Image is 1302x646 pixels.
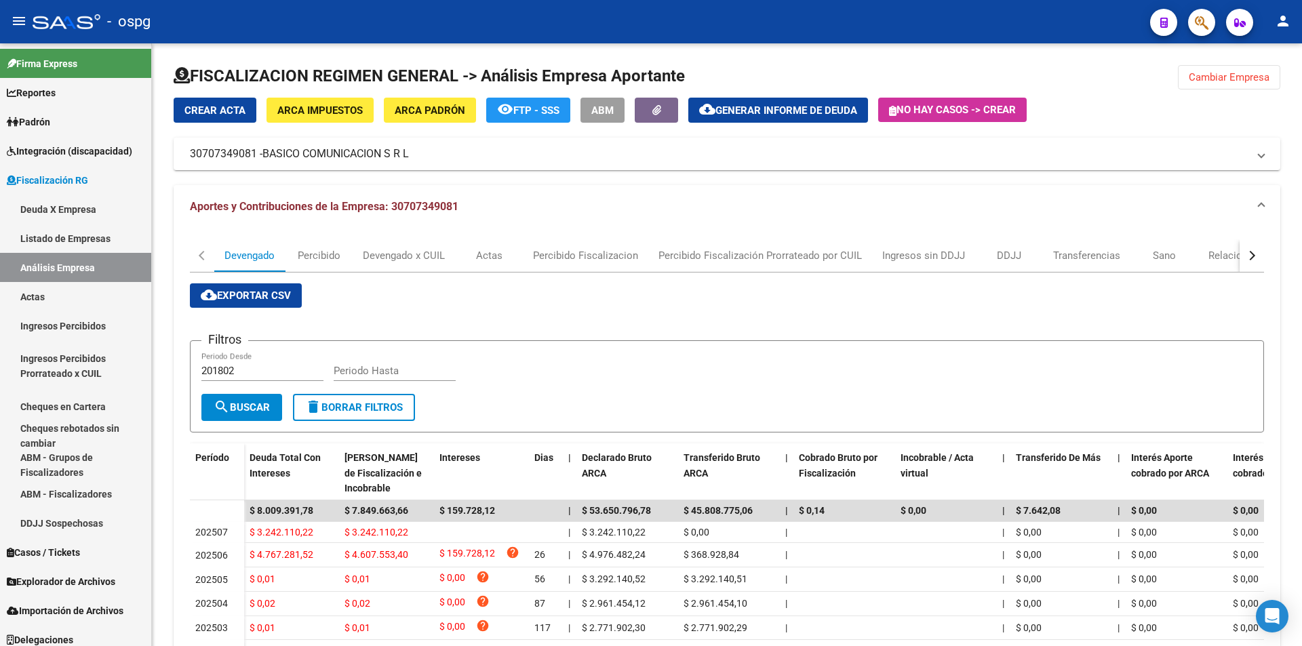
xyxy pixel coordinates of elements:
span: | [785,527,787,538]
div: Open Intercom Messenger [1256,600,1288,632]
span: $ 0,01 [344,573,370,584]
span: $ 0,00 [439,594,465,613]
span: $ 0,00 [1233,505,1259,516]
span: Exportar CSV [201,289,291,302]
span: ARCA Impuestos [277,104,363,117]
span: Declarado Bruto ARCA [582,452,652,479]
span: | [1002,505,1005,516]
div: Devengado x CUIL [363,248,445,263]
span: 26 [534,549,545,560]
span: Incobrable / Acta virtual [901,452,974,479]
span: | [1002,598,1004,609]
span: Período [195,452,229,463]
i: help [476,594,490,608]
mat-expansion-panel-header: 30707349081 -BASICO COMUNICACION S R L [174,138,1280,170]
h1: FISCALIZACION REGIMEN GENERAL -> Análisis Empresa Aportante [174,65,685,87]
datatable-header-cell: Transferido Bruto ARCA [678,443,780,503]
span: $ 0,00 [1016,622,1042,633]
span: $ 0,00 [1016,573,1042,584]
span: Padrón [7,115,50,129]
span: Intereses [439,452,480,463]
datatable-header-cell: | [1112,443,1126,503]
span: | [785,505,788,516]
datatable-header-cell: | [780,443,793,503]
mat-panel-title: 30707349081 - [190,146,1248,161]
span: | [568,573,570,584]
span: Integración (discapacidad) [7,144,132,159]
span: | [1118,452,1120,463]
span: $ 4.767.281,52 [250,549,313,560]
button: ARCA Impuestos [267,98,374,123]
datatable-header-cell: Transferido De Más [1010,443,1112,503]
span: $ 2.771.902,29 [684,622,747,633]
span: | [1118,622,1120,633]
span: $ 0,00 [1131,622,1157,633]
span: $ 0,00 [1131,573,1157,584]
span: Fiscalización RG [7,173,88,188]
span: $ 0,00 [1131,549,1157,560]
span: $ 368.928,84 [684,549,739,560]
span: $ 7.642,08 [1016,505,1061,516]
div: Actas [476,248,502,263]
span: 202503 [195,622,228,633]
span: 117 [534,622,551,633]
span: 202504 [195,598,228,609]
mat-icon: person [1275,13,1291,29]
span: $ 4.607.553,40 [344,549,408,560]
datatable-header-cell: Intereses [434,443,529,503]
span: | [1118,598,1120,609]
i: help [476,570,490,584]
span: Dias [534,452,553,463]
span: $ 2.961.454,10 [684,598,747,609]
span: $ 4.976.482,24 [582,549,646,560]
button: FTP - SSS [486,98,570,123]
span: Cambiar Empresa [1189,71,1269,83]
span: | [785,622,787,633]
span: $ 0,00 [1131,505,1157,516]
mat-icon: remove_red_eye [497,101,513,117]
span: $ 45.808.775,06 [684,505,753,516]
span: Generar informe de deuda [715,104,857,117]
span: | [785,598,787,609]
span: ARCA Padrón [395,104,465,117]
span: $ 0,00 [1233,622,1259,633]
span: | [1118,573,1120,584]
span: | [568,505,571,516]
span: | [1002,622,1004,633]
mat-icon: search [214,399,230,415]
span: $ 0,00 [439,570,465,588]
span: $ 7.849.663,66 [344,505,408,516]
span: BASICO COMUNICACION S R L [262,146,409,161]
button: Crear Acta [174,98,256,123]
span: $ 0,00 [1016,598,1042,609]
span: $ 0,00 [1016,549,1042,560]
span: | [568,598,570,609]
div: Percibido [298,248,340,263]
span: No hay casos -> Crear [889,104,1016,116]
datatable-header-cell: Deuda Total Con Intereses [244,443,339,503]
span: $ 0,02 [250,598,275,609]
button: ABM [580,98,625,123]
button: Generar informe de deuda [688,98,868,123]
span: | [785,549,787,560]
datatable-header-cell: Declarado Bruto ARCA [576,443,678,503]
span: | [785,573,787,584]
datatable-header-cell: Período [190,443,244,500]
datatable-header-cell: Incobrable / Acta virtual [895,443,997,503]
span: Importación de Archivos [7,603,123,618]
datatable-header-cell: | [997,443,1010,503]
mat-icon: cloud_download [201,287,217,303]
span: $ 2.961.454,12 [582,598,646,609]
span: $ 3.292.140,51 [684,573,747,584]
datatable-header-cell: | [563,443,576,503]
i: help [506,546,519,559]
span: $ 8.009.391,78 [250,505,313,516]
button: Buscar [201,394,282,421]
span: Cobrado Bruto por Fiscalización [799,452,877,479]
span: $ 0,00 [901,505,926,516]
button: Exportar CSV [190,283,302,308]
span: Buscar [214,401,270,413]
span: [PERSON_NAME] de Fiscalización e Incobrable [344,452,422,494]
span: - ospg [107,7,151,37]
div: Devengado [224,248,275,263]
